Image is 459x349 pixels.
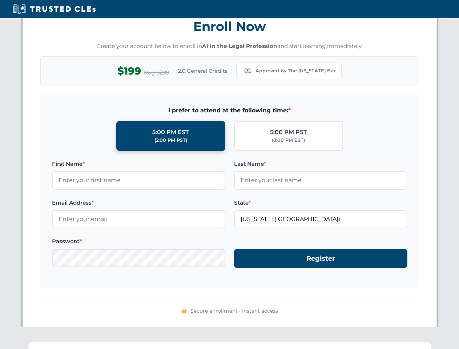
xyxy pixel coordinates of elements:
[52,171,225,189] input: Enter your first name
[190,307,278,315] span: Secure enrollment • Instant access
[52,160,225,168] label: First Name
[234,249,407,268] button: Register
[117,63,141,79] span: $199
[272,137,305,144] div: (8:00 PM EST)
[202,43,277,49] strong: AI in the Legal Profession
[181,308,187,313] img: 🔒
[178,67,228,75] span: 2.0 General Credits
[152,128,189,137] div: 5:00 PM EST
[11,4,98,15] img: Trusted CLEs
[154,137,187,144] div: (2:00 PM PST)
[40,15,419,38] h3: Enroll Now
[234,160,407,168] label: Last Name
[52,198,225,207] label: Email Address
[270,128,307,137] div: 5:00 PM PST
[52,210,225,228] input: Enter your email
[234,210,407,228] input: Missouri (MO)
[255,67,335,75] span: Approved by The [US_STATE] Bar
[52,237,225,246] label: Password
[234,171,407,189] input: Enter your last name
[40,42,419,51] p: Create your account below to enroll in and start learning immediately.
[144,68,169,77] span: Reg $299
[234,198,407,207] label: State
[242,66,253,76] img: Missouri Bar
[52,106,407,115] span: I prefer to attend at the following time:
